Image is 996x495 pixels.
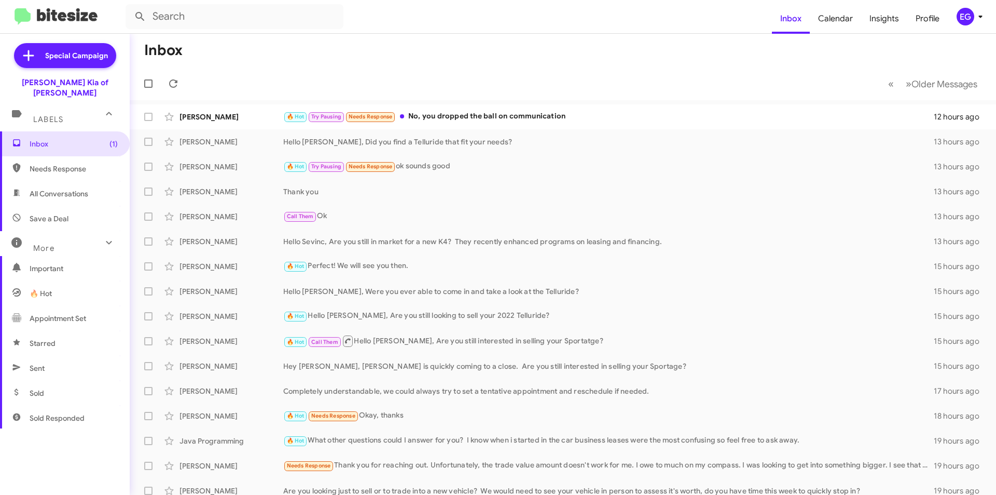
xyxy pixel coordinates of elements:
[30,338,56,349] span: Starred
[179,162,283,172] div: [PERSON_NAME]
[311,113,341,120] span: Try Pausing
[888,77,894,90] span: «
[179,336,283,346] div: [PERSON_NAME]
[30,139,118,149] span: Inbox
[30,189,88,199] span: All Conversations
[311,339,338,345] span: Call Them
[30,263,118,274] span: Important
[907,4,948,34] a: Profile
[283,310,934,322] div: Hello [PERSON_NAME], Are you still looking to sell your 2022 Telluride?
[934,361,988,371] div: 15 hours ago
[934,186,988,197] div: 13 hours ago
[179,361,283,371] div: [PERSON_NAME]
[30,213,68,224] span: Save a Deal
[287,412,305,419] span: 🔥 Hot
[906,77,911,90] span: »
[772,4,810,34] a: Inbox
[179,311,283,322] div: [PERSON_NAME]
[934,411,988,421] div: 18 hours ago
[283,111,934,123] div: No, you dropped the ball on communication
[287,339,305,345] span: 🔥 Hot
[287,313,305,319] span: 🔥 Hot
[311,163,341,170] span: Try Pausing
[30,388,44,398] span: Sold
[283,386,934,396] div: Completely understandable, we could always try to set a tentative appointment and reschedule if n...
[882,73,984,95] nav: Page navigation example
[934,436,988,446] div: 19 hours ago
[179,137,283,147] div: [PERSON_NAME]
[30,313,86,324] span: Appointment Set
[283,137,934,147] div: Hello [PERSON_NAME], Did you find a Telluride that fit your needs?
[109,139,118,149] span: (1)
[179,286,283,297] div: [PERSON_NAME]
[179,211,283,222] div: [PERSON_NAME]
[287,263,305,270] span: 🔥 Hot
[283,210,934,222] div: Ok
[179,461,283,471] div: [PERSON_NAME]
[934,461,988,471] div: 19 hours ago
[810,4,861,34] a: Calendar
[311,412,355,419] span: Needs Response
[287,113,305,120] span: 🔥 Hot
[934,336,988,346] div: 15 hours ago
[934,162,988,172] div: 13 hours ago
[179,236,283,247] div: [PERSON_NAME]
[179,261,283,272] div: [PERSON_NAME]
[934,137,988,147] div: 13 hours ago
[287,462,331,469] span: Needs Response
[179,186,283,197] div: [PERSON_NAME]
[934,386,988,396] div: 17 hours ago
[283,361,934,371] div: Hey [PERSON_NAME], [PERSON_NAME] is quickly coming to a close. Are you still interested in sellin...
[934,311,988,322] div: 15 hours ago
[934,286,988,297] div: 15 hours ago
[33,115,63,124] span: Labels
[30,363,45,373] span: Sent
[283,410,934,422] div: Okay, thanks
[861,4,907,34] a: Insights
[911,78,977,90] span: Older Messages
[33,244,54,253] span: More
[934,261,988,272] div: 15 hours ago
[126,4,343,29] input: Search
[349,163,393,170] span: Needs Response
[934,211,988,222] div: 13 hours ago
[283,460,934,472] div: Thank you for reaching out. Unfortunately, the trade value amount doesn't work for me. I owe to m...
[144,42,183,59] h1: Inbox
[14,43,116,68] a: Special Campaign
[283,236,934,247] div: Hello Sevinc, Are you still in market for a new K4? They recently enhanced programs on leasing an...
[287,437,305,444] span: 🔥 Hot
[179,436,283,446] div: Java Programming
[287,163,305,170] span: 🔥 Hot
[349,113,393,120] span: Needs Response
[882,73,900,95] button: Previous
[934,236,988,247] div: 13 hours ago
[179,386,283,396] div: [PERSON_NAME]
[283,186,934,197] div: Thank you
[30,413,85,423] span: Sold Responded
[179,112,283,122] div: [PERSON_NAME]
[287,213,314,220] span: Call Them
[30,164,118,174] span: Needs Response
[900,73,984,95] button: Next
[283,335,934,347] div: Hello [PERSON_NAME], Are you still interested in selling your Sportatge?
[948,8,985,25] button: EG
[179,411,283,421] div: [PERSON_NAME]
[957,8,974,25] div: EG
[283,286,934,297] div: Hello [PERSON_NAME], Were you ever able to come in and take a look at the Telluride?
[283,260,934,272] div: Perfect! We will see you then.
[30,288,52,299] span: 🔥 Hot
[934,112,988,122] div: 12 hours ago
[283,160,934,172] div: ok sounds good
[45,50,108,61] span: Special Campaign
[283,435,934,447] div: What other questions could I answer for you? I know when i started in the car business leases wer...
